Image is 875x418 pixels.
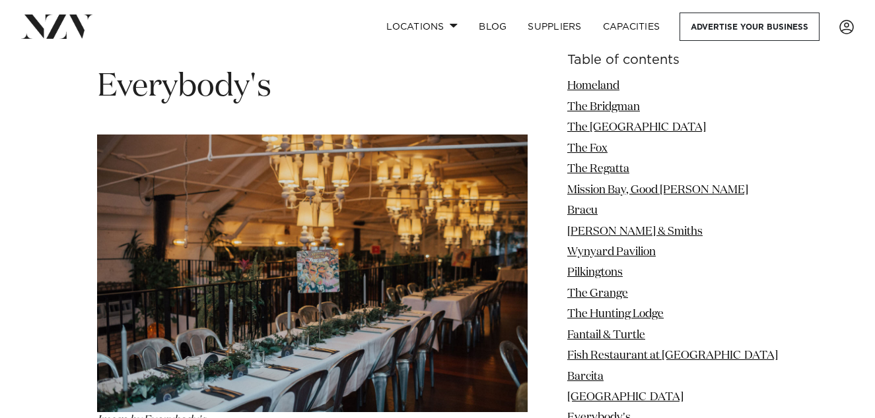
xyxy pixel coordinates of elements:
a: The Grange [567,287,628,299]
a: Wynyard Pavilion [567,247,656,258]
h6: Table of contents [567,53,778,67]
a: The Regatta [567,164,629,175]
a: Advertise your business [680,13,820,41]
a: SUPPLIERS [517,13,592,41]
a: The Fox [567,142,608,154]
a: The [GEOGRAPHIC_DATA] [567,122,706,133]
a: Bracu [567,205,598,216]
a: Homeland [567,80,619,92]
a: Locations [376,13,468,41]
img: nzv-logo.png [21,15,93,38]
a: Fantail & Turtle [567,329,645,340]
a: Mission Bay, Good [PERSON_NAME] [567,184,748,195]
a: The Hunting Lodge [567,309,664,320]
a: Capacities [592,13,671,41]
a: Fish Restaurant at [GEOGRAPHIC_DATA] [567,350,778,361]
a: Barcita [567,371,604,382]
a: [GEOGRAPHIC_DATA] [567,392,683,403]
a: [PERSON_NAME] & Smiths [567,225,703,237]
a: The Bridgman [567,101,640,112]
span: Everybody's [97,71,271,103]
a: Pilkingtons [567,267,623,278]
a: BLOG [468,13,517,41]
